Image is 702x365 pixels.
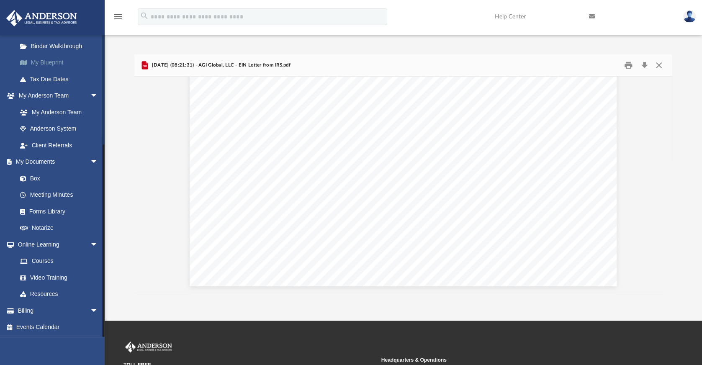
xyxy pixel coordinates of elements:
small: Headquarters & Operations [381,356,633,364]
a: Binder Walkthrough [12,38,111,54]
a: My Blueprint [12,54,111,71]
a: Events Calendar [6,319,111,336]
a: Tax Due Dates [12,71,111,87]
img: Anderson Advisors Platinum Portal [4,10,80,26]
a: Notarize [12,220,107,236]
a: Resources [12,286,107,303]
a: Box [12,170,103,187]
button: Print [620,59,637,72]
a: menu [113,16,123,22]
a: Online Learningarrow_drop_down [6,236,107,253]
a: Courses [12,253,107,270]
button: Download [637,59,652,72]
span: [DATE] (08:21:31) - AGI Global, LLC - EIN Letter from IRS.pdf [150,62,290,69]
div: File preview [134,77,672,293]
i: search [140,11,149,21]
a: My Anderson Teamarrow_drop_down [6,87,107,104]
a: Client Referrals [12,137,107,154]
a: Billingarrow_drop_down [6,302,111,319]
i: menu [113,12,123,22]
a: Forms Library [12,203,103,220]
span: arrow_drop_down [90,236,107,253]
a: Anderson System [12,121,107,137]
div: Preview [134,54,672,293]
span: arrow_drop_down [90,87,107,105]
button: Close [651,59,666,72]
a: My Documentsarrow_drop_down [6,154,107,170]
a: My Anderson Team [12,104,103,121]
div: Document Viewer [134,77,672,293]
img: Anderson Advisors Platinum Portal [123,342,174,352]
span: arrow_drop_down [90,154,107,171]
span: arrow_drop_down [90,302,107,319]
a: Meeting Minutes [12,187,107,203]
img: User Pic [683,10,696,23]
a: Video Training [12,269,103,286]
